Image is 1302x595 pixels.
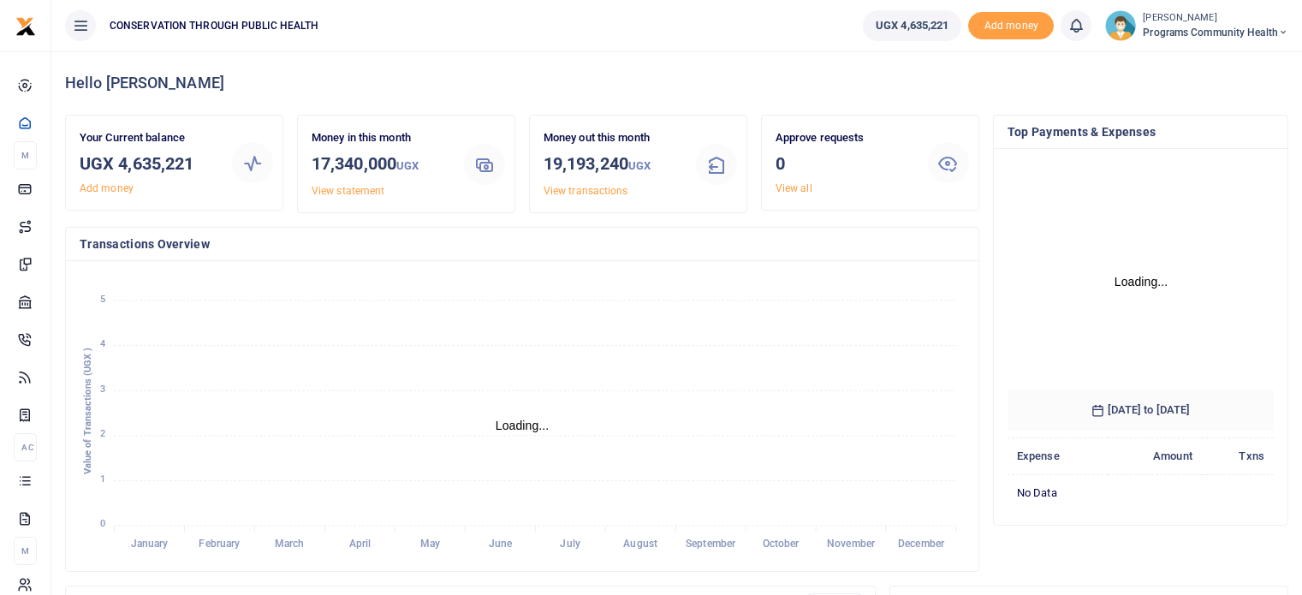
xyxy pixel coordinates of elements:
h4: Top Payments & Expenses [1008,122,1274,141]
li: Toup your wallet [968,12,1054,40]
text: Loading... [1115,275,1168,289]
h4: Transactions Overview [80,235,965,253]
h3: 17,340,000 [312,151,450,179]
a: View transactions [544,185,628,197]
tspan: August [623,538,657,550]
small: UGX [396,159,419,172]
img: logo-small [15,16,36,37]
span: Add money [968,12,1054,40]
img: profile-user [1105,10,1136,41]
tspan: 5 [100,294,105,305]
tspan: December [898,538,945,550]
tspan: February [199,538,240,550]
tspan: July [560,538,580,550]
td: No data [1008,474,1274,510]
th: Amount [1108,438,1202,475]
tspan: November [827,538,876,550]
span: Programs Community Health [1143,25,1288,40]
p: Your Current balance [80,129,218,147]
tspan: 3 [100,384,105,395]
a: View statement [312,185,384,197]
tspan: January [131,538,169,550]
tspan: May [420,538,440,550]
tspan: 2 [100,429,105,440]
h4: Hello [PERSON_NAME] [65,74,1288,92]
tspan: 4 [100,338,105,349]
tspan: October [763,538,800,550]
tspan: 0 [100,519,105,530]
a: profile-user [PERSON_NAME] Programs Community Health [1105,10,1288,41]
span: UGX 4,635,221 [876,17,948,34]
h6: [DATE] to [DATE] [1008,390,1274,431]
tspan: March [275,538,305,550]
h3: UGX 4,635,221 [80,151,218,176]
a: UGX 4,635,221 [863,10,961,41]
li: Ac [14,433,37,461]
text: Loading... [496,419,550,432]
text: Value of Transactions (UGX ) [82,348,93,475]
li: M [14,537,37,565]
th: Txns [1202,438,1274,475]
small: UGX [628,159,651,172]
p: Approve requests [776,129,914,147]
span: CONSERVATION THROUGH PUBLIC HEALTH [103,18,325,33]
p: Money out this month [544,129,682,147]
a: View all [776,182,812,194]
h3: 0 [776,151,914,176]
tspan: April [349,538,372,550]
tspan: June [489,538,513,550]
h3: 19,193,240 [544,151,682,179]
a: Add money [968,18,1054,31]
tspan: 1 [100,473,105,485]
li: Wallet ballance [856,10,968,41]
th: Expense [1008,438,1108,475]
li: M [14,141,37,170]
a: Add money [80,182,134,194]
small: [PERSON_NAME] [1143,11,1288,26]
p: Money in this month [312,129,450,147]
tspan: September [686,538,736,550]
a: logo-small logo-large logo-large [15,19,36,32]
